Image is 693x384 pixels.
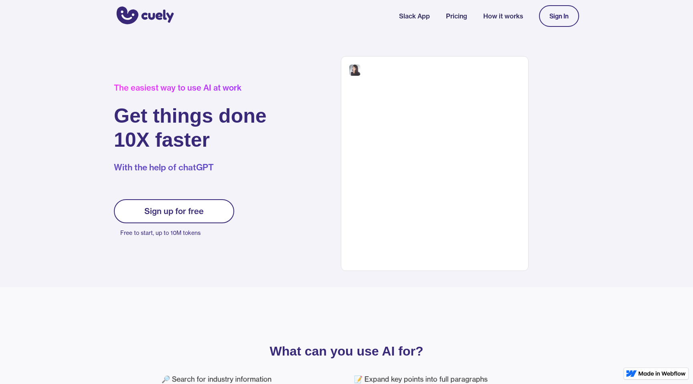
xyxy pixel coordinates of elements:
img: Made in Webflow [638,371,686,376]
a: Slack App [399,11,430,21]
a: Sign up for free [114,199,234,223]
div: Sign In [549,12,569,20]
p: With the help of chatGPT [114,162,267,174]
a: How it works [483,11,523,21]
a: Sign In [539,5,579,27]
p: Free to start, up to 10M tokens [120,227,234,238]
div: The easiest way to use AI at work [114,83,267,93]
a: Pricing [446,11,467,21]
a: home [114,1,174,31]
div: Sign up for free [144,206,204,216]
h1: Get things done 10X faster [114,104,267,152]
p: What can you use AI for? [158,346,535,357]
